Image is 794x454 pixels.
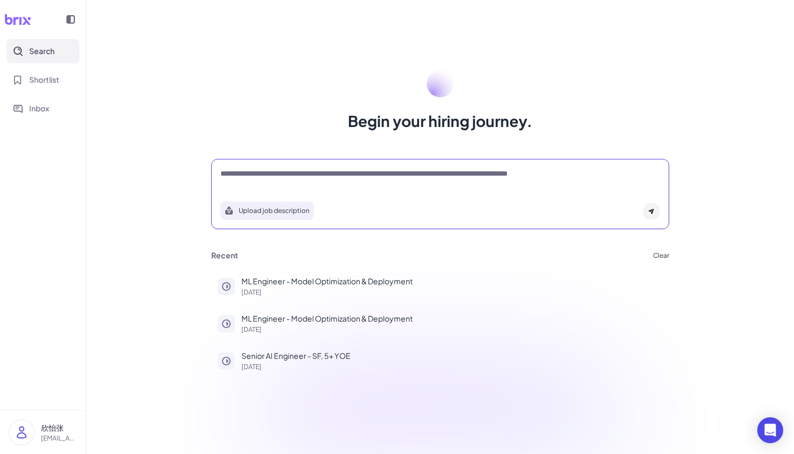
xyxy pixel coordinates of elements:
h1: Begin your hiring journey. [348,110,533,132]
button: Clear [653,252,669,259]
button: Search [6,39,79,63]
button: Shortlist [6,68,79,92]
h3: Recent [211,251,238,261]
span: Search [29,45,55,57]
button: ML Engineer - Model Optimization & Deployment[DATE] [211,306,669,339]
div: Open Intercom Messenger [757,417,783,443]
p: [DATE] [241,289,663,296]
span: Shortlist [29,74,59,85]
button: Senior AI Engineer - SF, 5+ YOE[DATE] [211,344,669,377]
button: Inbox [6,96,79,121]
p: ML Engineer - Model Optimization & Deployment [241,276,663,287]
button: ML Engineer - Model Optimization & Deployment[DATE] [211,269,669,302]
p: [EMAIL_ADDRESS][DOMAIN_NAME] [41,433,77,443]
img: user_logo.png [9,420,34,445]
span: Inbox [29,103,49,114]
p: 欣怡张 [41,422,77,433]
p: ML Engineer - Model Optimization & Deployment [241,313,663,324]
p: Senior AI Engineer - SF, 5+ YOE [241,350,663,362]
p: [DATE] [241,326,663,333]
p: [DATE] [241,364,663,370]
button: Search using job description [220,202,314,220]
